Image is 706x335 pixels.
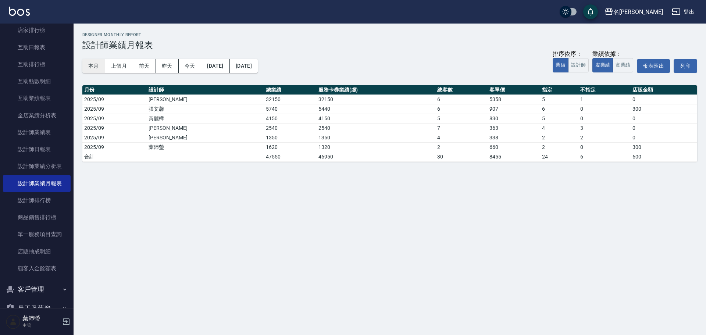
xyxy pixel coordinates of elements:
td: 907 [488,104,540,114]
td: 1320 [317,142,435,152]
td: 2 [540,142,578,152]
button: 登出 [669,5,697,19]
button: 員工及薪資 [3,299,71,318]
button: 業績 [553,58,568,72]
td: 47550 [264,152,316,161]
a: 店販抽成明細 [3,243,71,260]
td: 1 [578,95,631,104]
button: 本月 [82,59,105,73]
td: 2 [435,142,488,152]
button: 客戶管理 [3,280,71,299]
td: 300 [631,142,697,152]
td: 2025/09 [82,104,147,114]
td: 1350 [317,133,435,142]
td: 2025/09 [82,95,147,104]
td: 2025/09 [82,123,147,133]
td: 0 [631,123,697,133]
td: 8455 [488,152,540,161]
td: 600 [631,152,697,161]
a: 設計師排行榜 [3,192,71,209]
a: 顧客入金餘額表 [3,260,71,277]
td: 5 [540,95,578,104]
button: save [583,4,598,19]
button: 名[PERSON_NAME] [602,4,666,19]
td: 363 [488,123,540,133]
td: 338 [488,133,540,142]
td: 4 [540,123,578,133]
td: 0 [631,133,697,142]
div: 排序依序： [553,50,589,58]
td: 2540 [317,123,435,133]
button: 設計師 [568,58,589,72]
a: 店家排行榜 [3,22,71,39]
div: 業績依據： [592,50,633,58]
td: 0 [631,114,697,123]
td: 5 [435,114,488,123]
td: 4150 [264,114,316,123]
a: 單一服務項目查詢 [3,226,71,243]
a: 互助點數明細 [3,73,71,90]
a: 商品銷售排行榜 [3,209,71,226]
button: [DATE] [230,59,258,73]
td: 張文馨 [147,104,264,114]
td: 0 [631,95,697,104]
td: 2025/09 [82,133,147,142]
td: 6 [435,95,488,104]
td: 24 [540,152,578,161]
a: 設計師業績月報表 [3,175,71,192]
th: 月份 [82,85,147,95]
p: 主管 [22,322,60,329]
a: 全店業績分析表 [3,107,71,124]
button: 上個月 [105,59,133,73]
img: Person [6,314,21,329]
td: 2 [540,133,578,142]
th: 服務卡券業績(虛) [317,85,435,95]
td: 0 [578,142,631,152]
td: 0 [578,114,631,123]
td: 300 [631,104,697,114]
td: 1350 [264,133,316,142]
button: 前天 [133,59,156,73]
th: 店販金額 [631,85,697,95]
td: 5440 [317,104,435,114]
h3: 設計師業績月報表 [82,40,697,50]
td: 葉沛瑩 [147,142,264,152]
a: 互助日報表 [3,39,71,56]
td: 6 [578,152,631,161]
a: 設計師日報表 [3,141,71,158]
td: 30 [435,152,488,161]
td: [PERSON_NAME] [147,133,264,142]
button: [DATE] [201,59,229,73]
td: 3 [578,123,631,133]
a: 互助排行榜 [3,56,71,73]
td: 660 [488,142,540,152]
img: Logo [9,7,30,16]
td: 2025/09 [82,142,147,152]
button: 列印 [674,59,697,73]
td: 6 [540,104,578,114]
td: 黃麗樺 [147,114,264,123]
td: 5740 [264,104,316,114]
td: 6 [435,104,488,114]
button: 今天 [179,59,202,73]
button: 虛業績 [592,58,613,72]
td: 2 [578,133,631,142]
td: 1620 [264,142,316,152]
th: 指定 [540,85,578,95]
td: 32150 [317,95,435,104]
td: 32150 [264,95,316,104]
th: 總客數 [435,85,488,95]
th: 客單價 [488,85,540,95]
a: 設計師業績分析表 [3,158,71,175]
td: [PERSON_NAME] [147,123,264,133]
td: 4150 [317,114,435,123]
td: 5 [540,114,578,123]
td: 0 [578,104,631,114]
a: 互助業績報表 [3,90,71,107]
td: 4 [435,133,488,142]
h2: Designer Monthly Report [82,32,697,37]
button: 報表匯出 [637,59,670,73]
td: 2540 [264,123,316,133]
td: [PERSON_NAME] [147,95,264,104]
